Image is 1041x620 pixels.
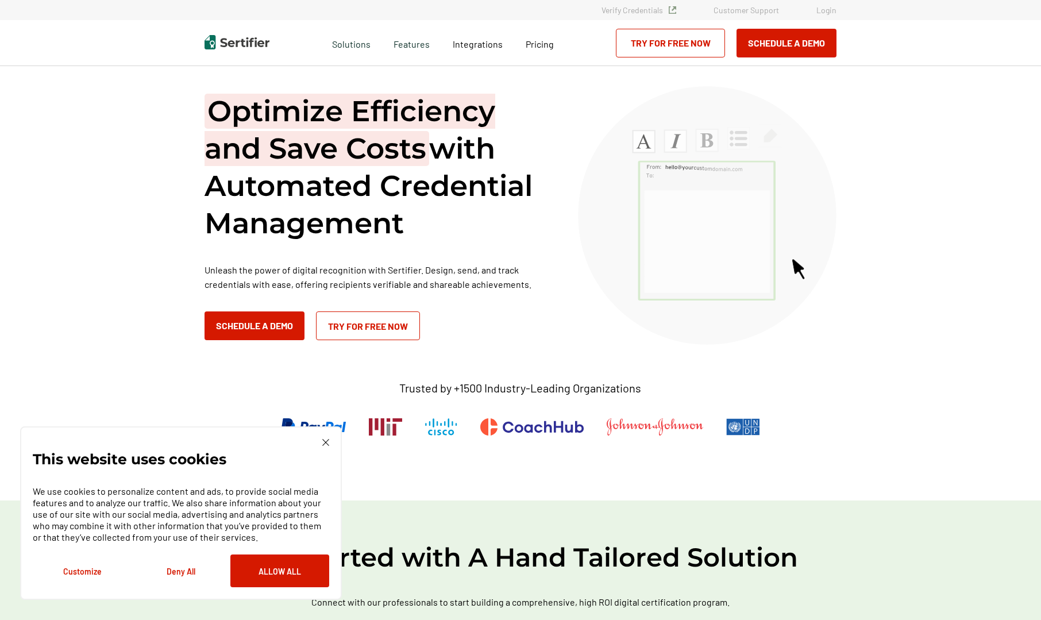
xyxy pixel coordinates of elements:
a: Try for Free Now [616,29,725,57]
span: Features [394,36,430,50]
h1: with Automated Credential Management [205,93,549,242]
iframe: Chat Widget [984,565,1041,620]
img: UNDP [726,418,760,436]
img: Sertifier | Digital Credentialing Platform [205,35,269,49]
p: Unleash the power of digital recognition with Sertifier. Design, send, and track credentials with... [205,263,549,291]
a: Try for Free Now [316,311,420,340]
a: Integrations [453,36,503,50]
g: I [670,134,681,148]
button: Schedule a Demo [205,311,304,340]
a: Pricing [526,36,554,50]
img: Massachusetts Institute of Technology [369,418,402,436]
a: Verify Credentials [602,5,676,15]
a: Login [816,5,836,15]
g: B [700,133,713,147]
img: PayPal [281,418,346,436]
h2: Get Started with A Hand Tailored Solution [176,541,865,574]
g: A [637,134,651,149]
img: Verified [669,6,676,14]
span: Optimize Efficiency and Save Costs [205,94,495,166]
span: Pricing [526,38,554,49]
p: We use cookies to personalize content and ads, to provide social media features and to analyze ou... [33,486,329,543]
img: Cookie Popup Close [322,439,329,446]
button: Customize [33,554,132,587]
img: Cisco [425,418,457,436]
a: Customer Support [714,5,779,15]
p: Trusted by +1500 Industry-Leading Organizations [399,381,641,395]
p: This website uses cookies [33,453,226,465]
button: Allow All [230,554,329,587]
button: Deny All [132,554,230,587]
span: Solutions [332,36,371,50]
p: Connect with our professionals to start building a comprehensive, high ROI digital certification ... [279,595,762,609]
img: Johnson & Johnson [607,418,703,436]
img: CoachHub [480,418,584,436]
span: Integrations [453,38,503,49]
button: Schedule a Demo [737,29,836,57]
